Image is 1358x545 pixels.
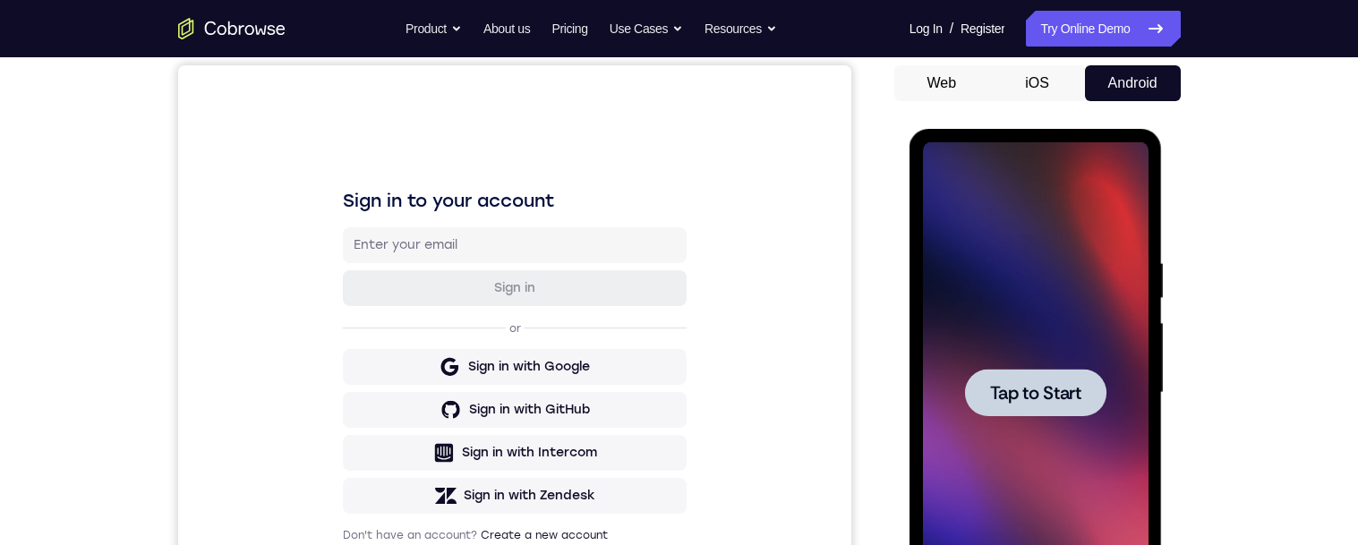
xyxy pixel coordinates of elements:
[165,370,508,405] button: Sign in with Intercom
[950,18,953,39] span: /
[81,255,172,273] span: Tap to Start
[178,18,286,39] a: Go to the home page
[56,240,197,287] button: Tap to Start
[286,422,417,439] div: Sign in with Zendesk
[303,464,430,476] a: Create a new account
[1026,11,1180,47] a: Try Online Demo
[961,11,1004,47] a: Register
[165,463,508,477] p: Don't have an account?
[165,327,508,362] button: Sign in with GitHub
[610,11,683,47] button: Use Cases
[328,256,346,270] p: or
[284,379,419,396] div: Sign in with Intercom
[551,11,587,47] a: Pricing
[1085,65,1181,101] button: Android
[165,284,508,319] button: Sign in with Google
[910,11,943,47] a: Log In
[290,293,412,311] div: Sign in with Google
[165,413,508,448] button: Sign in with Zendesk
[483,11,530,47] a: About us
[705,11,777,47] button: Resources
[64,452,220,531] div: Unexpectedly lost connection to device
[894,65,990,101] button: Web
[989,65,1085,101] button: iOS
[291,336,412,353] div: Sign in with GitHub
[406,11,462,47] button: Product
